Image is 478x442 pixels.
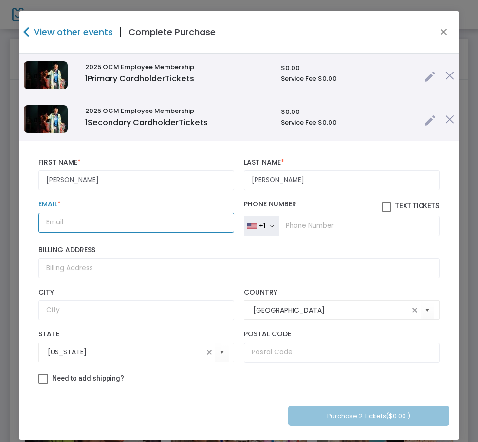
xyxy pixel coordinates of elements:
[113,23,129,41] span: |
[38,200,234,209] label: Email
[85,107,271,115] h6: 2025 OCM Employee Membership
[395,202,440,210] span: Text Tickets
[244,170,440,190] input: Last Name
[38,288,234,297] label: City
[445,115,454,124] img: cross.png
[244,288,440,297] label: Country
[85,117,88,128] span: 1
[281,119,415,127] h6: Service Fee $0.00
[24,61,68,89] img: IMG0260.jpg
[437,26,450,38] button: Close
[38,170,234,190] input: First Name
[48,347,203,357] input: Select State
[281,108,415,116] h6: $0.00
[179,117,208,128] span: Tickets
[409,304,421,316] span: clear
[38,158,234,167] label: First Name
[52,374,124,382] span: Need to add shipping?
[259,222,265,230] div: +1
[244,216,279,236] button: +1
[38,258,439,278] input: Billing Address
[85,73,88,84] span: 1
[244,200,440,212] label: Phone Number
[421,300,434,320] button: Select
[85,63,271,71] h6: 2025 OCM Employee Membership
[165,73,194,84] span: Tickets
[244,330,440,339] label: Postal Code
[31,25,113,38] h4: View other events
[203,347,215,358] span: clear
[445,71,454,80] img: cross.png
[281,64,415,72] h6: $0.00
[38,300,234,320] input: City
[215,342,229,362] button: Select
[253,305,409,315] input: Select Country
[85,117,208,128] span: Secondary Cardholder
[244,343,440,363] input: Postal Code
[38,213,234,233] input: Email
[279,216,439,236] input: Phone Number
[281,75,415,83] h6: Service Fee $0.00
[129,25,216,38] h4: Complete Purchase
[38,330,234,339] label: State
[24,105,68,133] img: IMG0260.jpg
[38,246,439,255] label: Billing Address
[85,73,194,84] span: Primary Cardholder
[244,158,440,167] label: Last Name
